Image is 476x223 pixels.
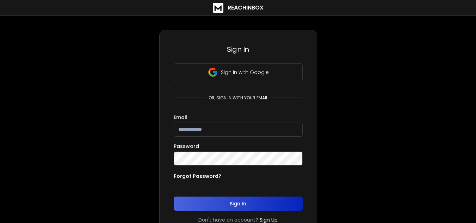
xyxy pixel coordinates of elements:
p: Forgot Password? [174,173,221,180]
h3: Sign In [174,44,303,54]
button: Sign in with Google [174,63,303,81]
p: Sign in with Google [221,69,269,76]
h1: ReachInbox [228,4,264,12]
p: or, sign in with your email [206,95,271,101]
a: ReachInbox [213,3,264,13]
label: Password [174,144,199,149]
img: logo [213,3,223,13]
button: Sign In [174,197,303,211]
label: Email [174,115,187,120]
